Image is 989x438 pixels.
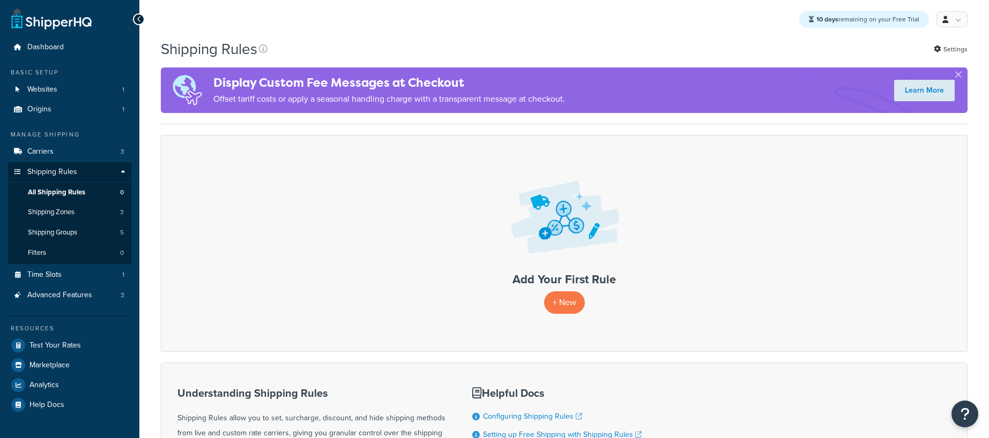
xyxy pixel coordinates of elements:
strong: 10 days [816,14,838,24]
span: Shipping Zones [28,208,75,217]
a: Learn More [894,80,955,101]
span: Websites [27,85,57,94]
a: Analytics [8,375,131,395]
a: Test Your Rates [8,336,131,355]
a: Time Slots 1 [8,265,131,285]
li: Shipping Rules [8,162,131,264]
img: duties-banner-06bc72dcb5fe05cb3f9472aba00be2ae8eb53ab6f0d8bb03d382ba314ac3c341.png [161,67,213,113]
a: Marketplace [8,356,131,375]
div: Basic Setup [8,68,131,77]
span: All Shipping Rules [28,188,85,197]
span: 0 [120,248,124,258]
span: Filters [28,248,46,258]
p: Offset tariff costs or apply a seasonal handling charge with a transparent message at checkout. [213,92,565,107]
a: Carriers 3 [8,142,131,162]
button: Open Resource Center [951,401,978,427]
span: 1 [122,105,124,114]
li: Advanced Features [8,285,131,305]
span: 1 [122,85,124,94]
a: Settings [934,42,968,57]
span: Shipping Groups [28,228,77,237]
span: Time Slots [27,270,62,280]
a: Configuring Shipping Rules [483,411,582,422]
h1: Shipping Rules [161,39,257,59]
span: Advanced Features [27,291,92,300]
div: Manage Shipping [8,130,131,139]
a: All Shipping Rules 0 [8,183,131,202]
span: Dashboard [27,43,64,52]
span: 0 [120,188,124,197]
span: Test Your Rates [29,341,81,350]
span: Help Docs [29,401,64,410]
li: All Shipping Rules [8,183,131,202]
div: Resources [8,324,131,333]
a: Shipping Groups 5 [8,223,131,243]
li: Shipping Zones [8,202,131,222]
li: Origins [8,100,131,119]
h3: Add Your First Rule [172,273,956,286]
span: 1 [122,270,124,280]
div: remaining on your Free Trial [799,11,929,28]
a: ShipperHQ Home [11,8,92,29]
h3: Helpful Docs [472,387,648,399]
span: Origins [27,105,51,114]
span: Analytics [29,381,59,390]
a: Advanced Features 3 [8,285,131,305]
li: Carriers [8,142,131,162]
a: Filters 0 [8,243,131,263]
a: Help Docs [8,395,131,414]
a: Shipping Rules [8,162,131,182]
li: Filters [8,243,131,263]
span: 3 [120,208,124,217]
span: Marketplace [29,361,70,370]
span: Shipping Rules [27,168,77,177]
a: Origins 1 [8,100,131,119]
p: + New [544,291,585,313]
span: 3 [121,291,124,300]
h3: Understanding Shipping Rules [177,387,445,399]
span: 3 [121,147,124,156]
a: Dashboard [8,37,131,57]
h4: Display Custom Fee Messages at Checkout [213,74,565,92]
li: Time Slots [8,265,131,285]
span: 5 [120,228,124,237]
a: Websites 1 [8,80,131,100]
li: Websites [8,80,131,100]
span: Carriers [27,147,54,156]
a: Shipping Zones 3 [8,202,131,222]
li: Shipping Groups [8,223,131,243]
